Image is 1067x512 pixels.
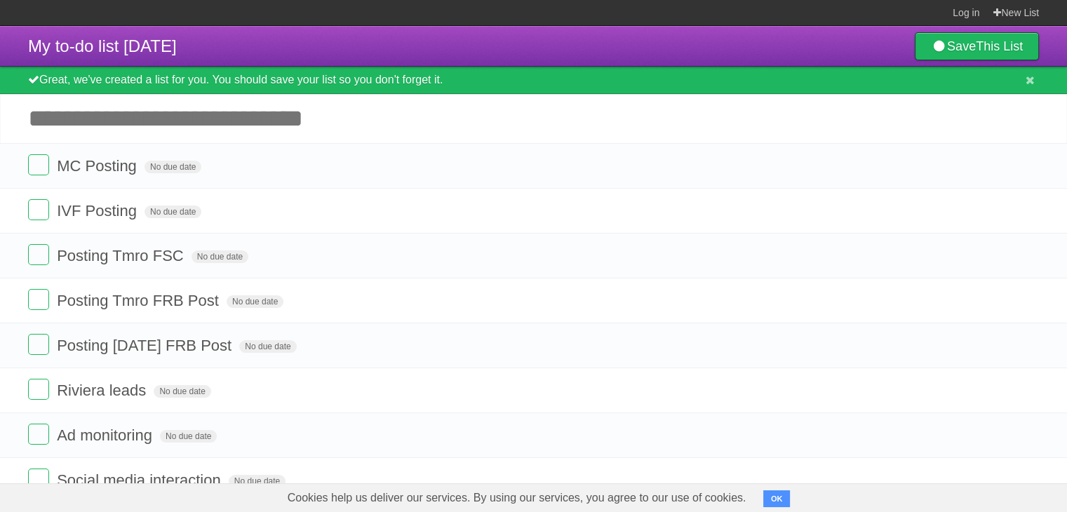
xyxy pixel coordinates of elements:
label: Done [28,379,49,400]
b: This List [976,39,1023,53]
span: Social media interaction [57,471,224,489]
label: Done [28,244,49,265]
span: No due date [229,475,286,487]
span: Posting [DATE] FRB Post [57,337,235,354]
span: No due date [145,161,201,173]
a: SaveThis List [915,32,1039,60]
span: No due date [239,340,296,353]
label: Done [28,469,49,490]
span: No due date [145,206,201,218]
label: Done [28,334,49,355]
span: No due date [154,385,210,398]
span: Ad monitoring [57,426,156,444]
span: Posting Tmro FSC [57,247,187,264]
button: OK [763,490,791,507]
span: My to-do list [DATE] [28,36,177,55]
span: Cookies help us deliver our services. By using our services, you agree to our use of cookies. [274,484,760,512]
span: IVF Posting [57,202,140,220]
label: Done [28,424,49,445]
span: Posting Tmro FRB Post [57,292,222,309]
span: Riviera leads [57,382,149,399]
span: MC Posting [57,157,140,175]
span: No due date [160,430,217,443]
label: Done [28,154,49,175]
label: Done [28,199,49,220]
label: Done [28,289,49,310]
span: No due date [192,250,248,263]
span: No due date [227,295,283,308]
